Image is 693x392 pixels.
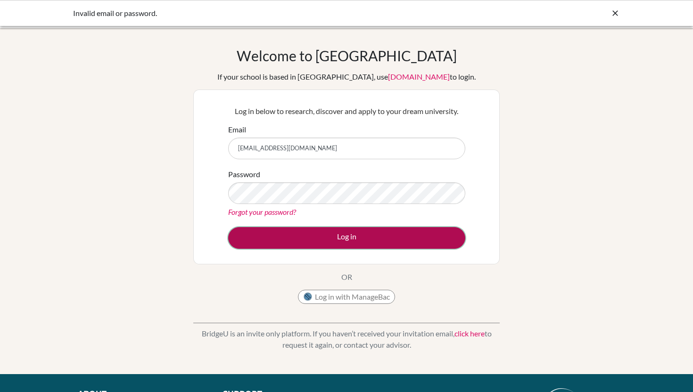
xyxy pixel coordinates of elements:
[454,329,485,338] a: click here
[237,47,457,64] h1: Welcome to [GEOGRAPHIC_DATA]
[228,207,296,216] a: Forgot your password?
[341,271,352,283] p: OR
[193,328,500,351] p: BridgeU is an invite only platform. If you haven’t received your invitation email, to request it ...
[228,124,246,135] label: Email
[217,71,476,82] div: If your school is based in [GEOGRAPHIC_DATA], use to login.
[228,169,260,180] label: Password
[298,290,395,304] button: Log in with ManageBac
[228,106,465,117] p: Log in below to research, discover and apply to your dream university.
[228,227,465,249] button: Log in
[73,8,478,19] div: Invalid email or password.
[388,72,450,81] a: [DOMAIN_NAME]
